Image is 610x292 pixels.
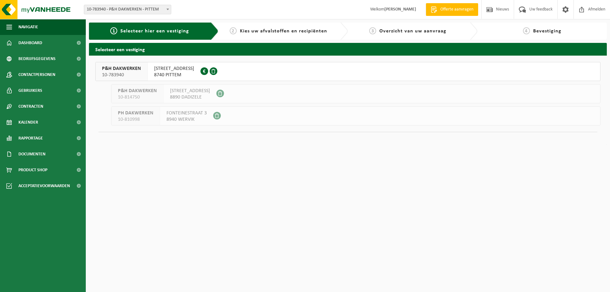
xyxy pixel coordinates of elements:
[166,116,207,123] span: 8940 WERVIK
[170,94,210,100] span: 8890 DADIZELE
[384,7,416,12] strong: [PERSON_NAME]
[120,29,189,34] span: Selecteer hier een vestiging
[523,27,530,34] span: 4
[95,62,600,81] button: P&H DAKWERKEN 10-783940 [STREET_ADDRESS]8740 PITTEM
[170,88,210,94] span: [STREET_ADDRESS]
[18,178,70,194] span: Acceptatievoorwaarden
[110,27,117,34] span: 1
[118,88,157,94] span: P&H DAKWERKEN
[18,51,56,67] span: Bedrijfsgegevens
[89,43,607,55] h2: Selecteer een vestiging
[18,83,42,98] span: Gebruikers
[102,65,141,72] span: P&H DAKWERKEN
[18,146,45,162] span: Documenten
[230,27,237,34] span: 2
[18,67,55,83] span: Contactpersonen
[18,162,47,178] span: Product Shop
[533,29,561,34] span: Bevestiging
[154,72,194,78] span: 8740 PITTEM
[118,110,153,116] span: PH DAKWERKEN
[439,6,475,13] span: Offerte aanvragen
[369,27,376,34] span: 3
[154,65,194,72] span: [STREET_ADDRESS]
[166,110,207,116] span: FONTEINESTRAAT 3
[426,3,478,16] a: Offerte aanvragen
[18,98,43,114] span: Contracten
[240,29,327,34] span: Kies uw afvalstoffen en recipiënten
[18,35,42,51] span: Dashboard
[18,130,43,146] span: Rapportage
[84,5,171,14] span: 10-783940 - P&H DAKWERKEN - PITTEM
[379,29,446,34] span: Overzicht van uw aanvraag
[18,19,38,35] span: Navigatie
[102,72,141,78] span: 10-783940
[118,94,157,100] span: 10-814750
[18,114,38,130] span: Kalender
[118,116,153,123] span: 10-810998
